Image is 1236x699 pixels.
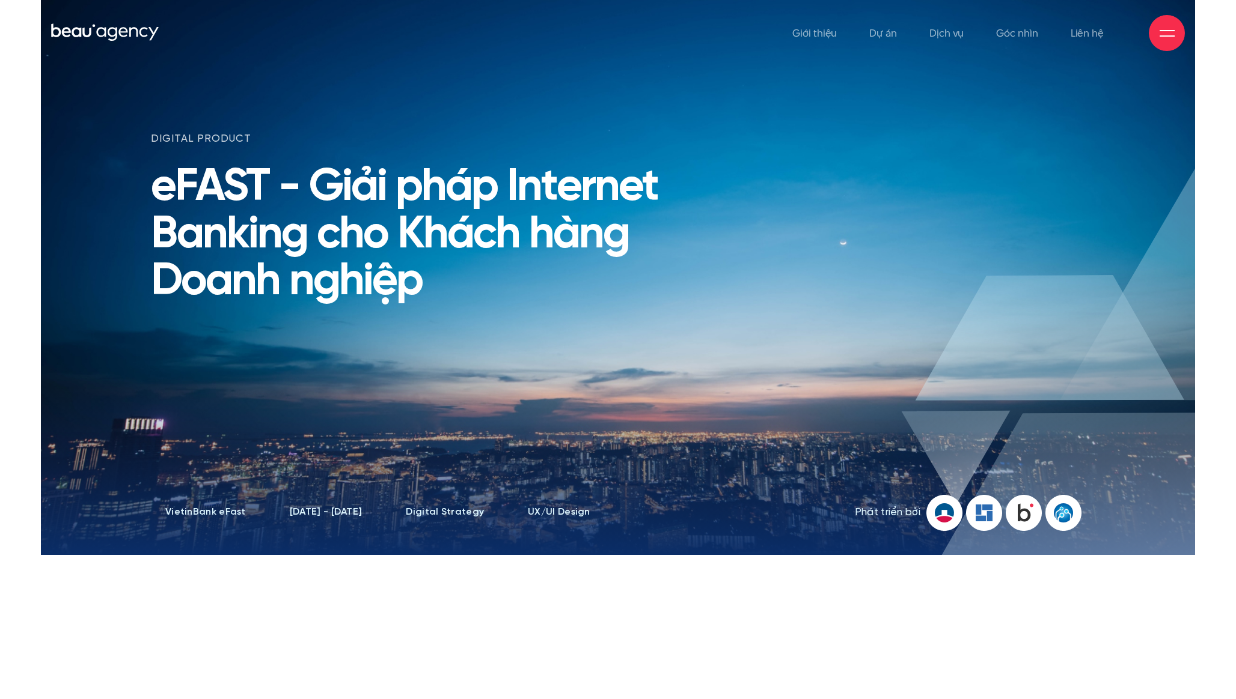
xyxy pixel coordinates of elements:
[528,506,590,518] li: UX/UI Design
[290,506,363,518] li: [DATE] - [DATE]
[406,506,484,518] li: Digital Strategy
[151,132,251,147] span: digital product
[165,506,246,518] li: VietinBank eFast
[855,506,920,520] span: Phát triển bởi
[151,165,688,306] h1: eFAST - Giải pháp Internet Banking cho Khách hàng Doanh nghiệp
